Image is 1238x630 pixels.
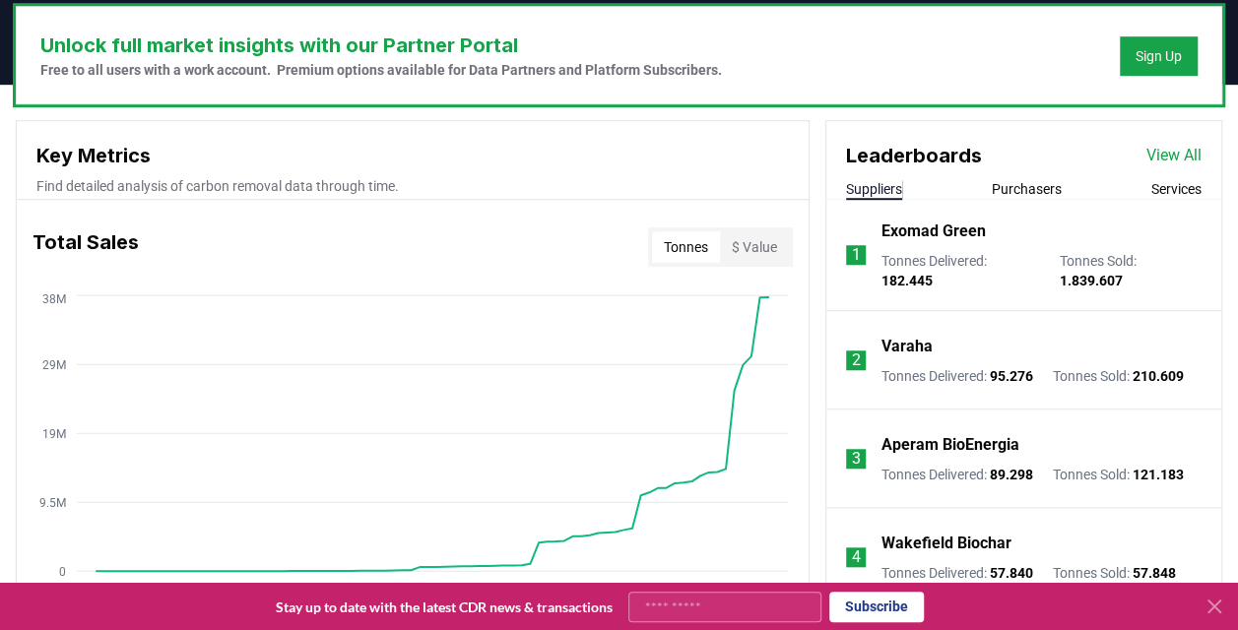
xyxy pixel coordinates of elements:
[1133,565,1176,581] span: 57.848
[1053,465,1184,484] p: Tonnes Sold :
[40,60,722,80] p: Free to all users with a work account. Premium options available for Data Partners and Platform S...
[852,545,861,569] p: 4
[42,292,66,306] tspan: 38M
[36,176,789,196] p: Find detailed analysis of carbon removal data through time.
[881,465,1033,484] p: Tonnes Delivered :
[1053,563,1176,583] p: Tonnes Sold :
[881,251,1040,290] p: Tonnes Delivered :
[33,227,139,267] h3: Total Sales
[992,179,1062,199] button: Purchasers
[990,565,1033,581] span: 57.840
[720,231,789,263] button: $ Value
[881,563,1033,583] p: Tonnes Delivered :
[846,179,902,199] button: Suppliers
[652,231,720,263] button: Tonnes
[852,348,861,372] p: 2
[1133,467,1184,482] span: 121.183
[852,447,861,471] p: 3
[42,426,66,440] tspan: 19M
[881,366,1033,386] p: Tonnes Delivered :
[1060,251,1202,290] p: Tonnes Sold :
[1146,144,1202,167] a: View All
[39,495,66,509] tspan: 9.5M
[851,243,860,267] p: 1
[881,220,986,243] a: Exomad Green
[42,357,66,371] tspan: 29M
[881,532,1011,555] a: Wakefield Biochar
[36,141,789,170] h3: Key Metrics
[1120,36,1198,76] button: Sign Up
[1133,368,1184,384] span: 210.609
[881,335,933,358] a: Varaha
[990,368,1033,384] span: 95.276
[990,467,1033,482] span: 89.298
[881,433,1019,457] a: Aperam BioEnergia
[1060,273,1123,288] span: 1.839.607
[1053,366,1184,386] p: Tonnes Sold :
[881,273,933,288] span: 182.445
[846,141,982,170] h3: Leaderboards
[1136,46,1182,66] a: Sign Up
[59,564,66,578] tspan: 0
[1151,179,1202,199] button: Services
[40,31,722,60] h3: Unlock full market insights with our Partner Portal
